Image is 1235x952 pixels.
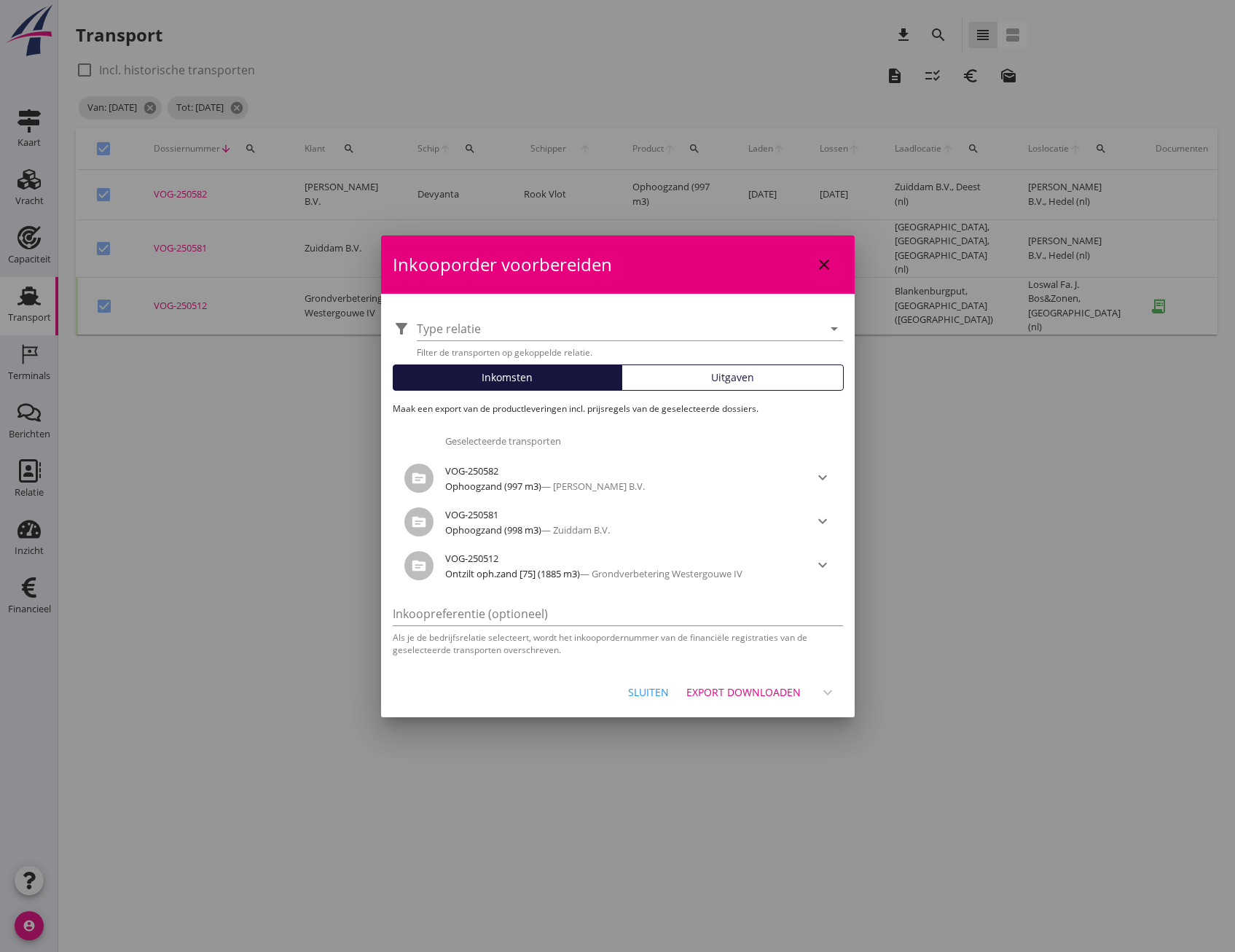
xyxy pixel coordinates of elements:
[404,507,434,537] i: source
[393,402,843,415] p: Maak een export van de productleveringen incl. prijsregels van de geselecteerde dossiers.
[815,256,833,273] i: close
[393,602,843,625] input: Inkoopreferentie (optioneel)
[814,556,831,574] i: keyboard_arrow_down
[814,512,831,530] i: keyboard_arrow_down
[482,370,533,385] span: Inkomsten
[445,480,541,493] span: Ophoogzand (997 m3)
[628,684,669,700] div: Sluiten
[434,427,843,456] div: Geselecteerde transporten
[445,550,791,567] div: VOG-250512
[404,551,434,580] i: source
[711,370,754,385] span: Uitgaven
[445,567,791,582] div: — Grondverbetering Westergouwe IV
[393,631,843,656] div: Als je de bedrijfsrelatie selecteert, wordt het inkoopordernummer van de financiële registraties ...
[445,462,791,480] div: VOG-250582
[404,464,434,493] i: source
[681,679,807,706] button: Export downloaden
[814,469,831,486] i: keyboard_arrow_down
[616,679,681,706] button: Sluiten
[417,346,843,359] div: Filter de transporten op gekoppelde relatie.
[445,567,580,580] span: Ontzilt oph.zand [75] (1885 m3)
[445,480,791,494] div: — [PERSON_NAME] B.V.
[686,684,801,700] div: Export downloaden
[381,235,855,294] div: Inkooporder voorbereiden
[826,320,843,338] i: arrow_drop_down
[445,523,541,537] span: Ophoogzand (998 m3)
[393,364,623,391] button: Inkomsten
[622,364,844,391] button: Uitgaven
[393,320,410,338] i: filter_alt
[445,523,791,538] div: — Zuiddam B.V.
[445,506,791,523] div: VOG-250581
